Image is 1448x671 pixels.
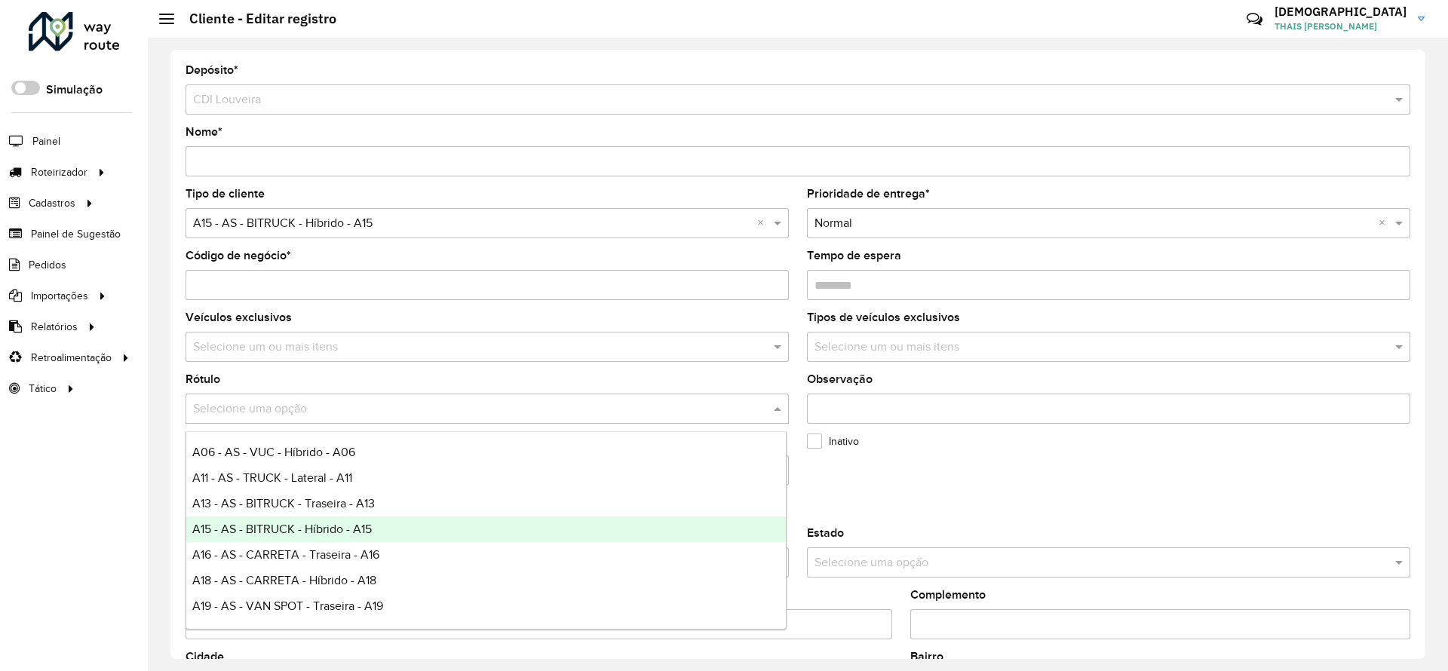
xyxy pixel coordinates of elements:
[192,599,383,612] span: A19 - AS - VAN SPOT - Traseira - A19
[186,247,291,265] label: Código de negócio
[192,574,376,587] span: A18 - AS - CARRETA - Híbrido - A18
[29,195,75,211] span: Cadastros
[31,288,88,304] span: Importações
[186,308,292,326] label: Veículos exclusivos
[186,123,222,141] label: Nome
[31,164,87,180] span: Roteirizador
[186,61,238,79] label: Depósito
[32,133,60,149] span: Painel
[192,446,355,458] span: A06 - AS - VUC - Híbrido - A06
[186,431,787,630] ng-dropdown-panel: Options list
[1379,214,1391,232] span: Clear all
[1275,20,1407,33] span: THAIS [PERSON_NAME]
[807,370,873,388] label: Observação
[910,648,943,666] label: Bairro
[31,319,78,335] span: Relatórios
[174,11,336,27] h2: Cliente - Editar registro
[807,247,901,265] label: Tempo de espera
[31,226,121,242] span: Painel de Sugestão
[757,214,770,232] span: Clear all
[192,471,352,484] span: A11 - AS - TRUCK - Lateral - A11
[807,434,859,449] label: Inativo
[1238,3,1271,35] a: Contato Rápido
[807,308,960,326] label: Tipos de veículos exclusivos
[29,381,57,397] span: Tático
[192,548,379,561] span: A16 - AS - CARRETA - Traseira - A16
[31,350,112,366] span: Retroalimentação
[807,185,930,203] label: Prioridade de entrega
[186,648,224,666] label: Cidade
[1275,5,1407,19] h3: [DEMOGRAPHIC_DATA]
[186,370,220,388] label: Rótulo
[192,497,375,510] span: A13 - AS - BITRUCK - Traseira - A13
[29,257,66,273] span: Pedidos
[910,586,986,604] label: Complemento
[807,524,844,542] label: Estado
[192,522,372,535] span: A15 - AS - BITRUCK - Híbrido - A15
[46,81,103,99] label: Simulação
[186,185,265,203] label: Tipo de cliente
